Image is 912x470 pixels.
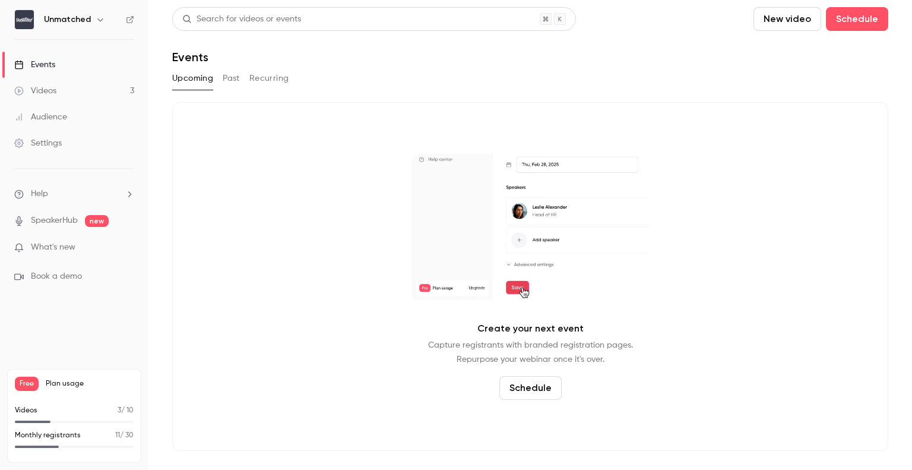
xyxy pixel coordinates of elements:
button: Schedule [826,7,888,31]
li: help-dropdown-opener [14,188,134,200]
div: Events [14,59,55,71]
div: Audience [14,111,67,123]
span: 3 [118,407,121,414]
span: Free [15,377,39,391]
button: Recurring [249,69,289,88]
button: New video [753,7,821,31]
p: Create your next event [477,321,584,336]
h6: Unmatched [44,14,91,26]
a: SpeakerHub [31,215,78,227]
span: Help [31,188,48,200]
span: Plan usage [46,379,134,389]
img: Unmatched [15,10,34,29]
button: Past [223,69,240,88]
p: Videos [15,405,37,416]
h1: Events [172,50,208,64]
p: / 10 [118,405,134,416]
div: Videos [14,85,56,97]
p: / 30 [115,430,134,441]
span: new [85,215,109,227]
div: Search for videos or events [182,13,301,26]
p: Monthly registrants [15,430,81,441]
div: Settings [14,137,62,149]
iframe: Noticeable Trigger [120,242,134,253]
p: Capture registrants with branded registration pages. Repurpose your webinar once it's over. [428,338,633,367]
span: Book a demo [31,270,82,283]
button: Upcoming [172,69,213,88]
span: 11 [115,432,120,439]
span: What's new [31,241,75,254]
button: Schedule [499,376,562,400]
